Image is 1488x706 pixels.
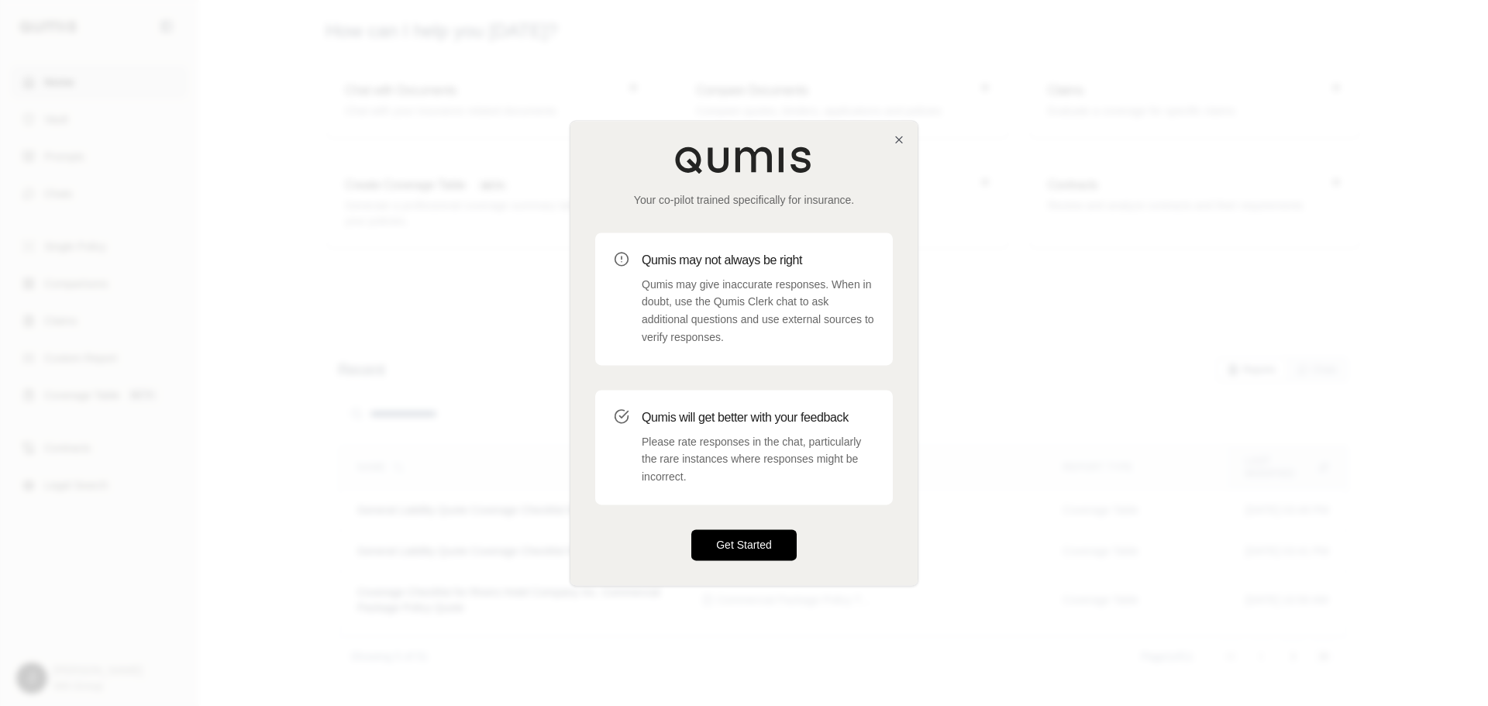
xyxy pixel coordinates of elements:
p: Please rate responses in the chat, particularly the rare instances where responses might be incor... [642,433,874,486]
h3: Qumis may not always be right [642,251,874,270]
p: Qumis may give inaccurate responses. When in doubt, use the Qumis Clerk chat to ask additional qu... [642,276,874,346]
button: Get Started [691,529,797,560]
img: Qumis Logo [674,146,814,174]
h3: Qumis will get better with your feedback [642,408,874,427]
p: Your co-pilot trained specifically for insurance. [595,192,893,208]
